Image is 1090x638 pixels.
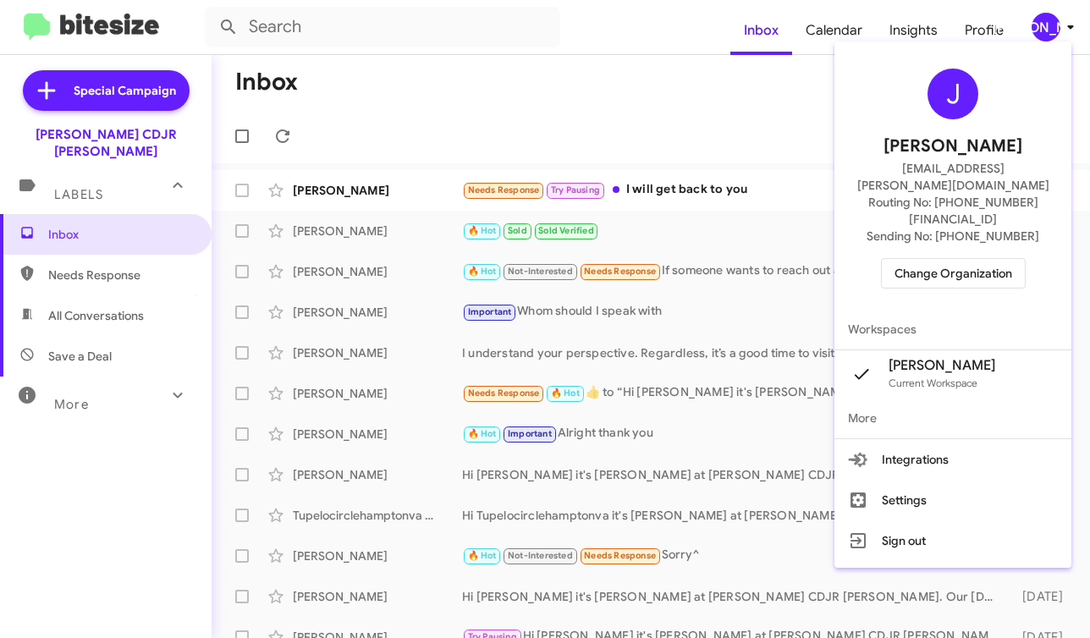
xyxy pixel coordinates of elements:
[855,194,1051,228] span: Routing No: [PHONE_NUMBER][FINANCIAL_ID]
[895,259,1012,288] span: Change Organization
[928,69,978,119] div: J
[834,520,1071,561] button: Sign out
[867,228,1039,245] span: Sending No: [PHONE_NUMBER]
[834,480,1071,520] button: Settings
[834,309,1071,349] span: Workspaces
[889,377,977,389] span: Current Workspace
[834,439,1071,480] button: Integrations
[881,258,1026,289] button: Change Organization
[834,398,1071,438] span: More
[889,357,995,374] span: [PERSON_NAME]
[855,160,1051,194] span: [EMAIL_ADDRESS][PERSON_NAME][DOMAIN_NAME]
[884,133,1022,160] span: [PERSON_NAME]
